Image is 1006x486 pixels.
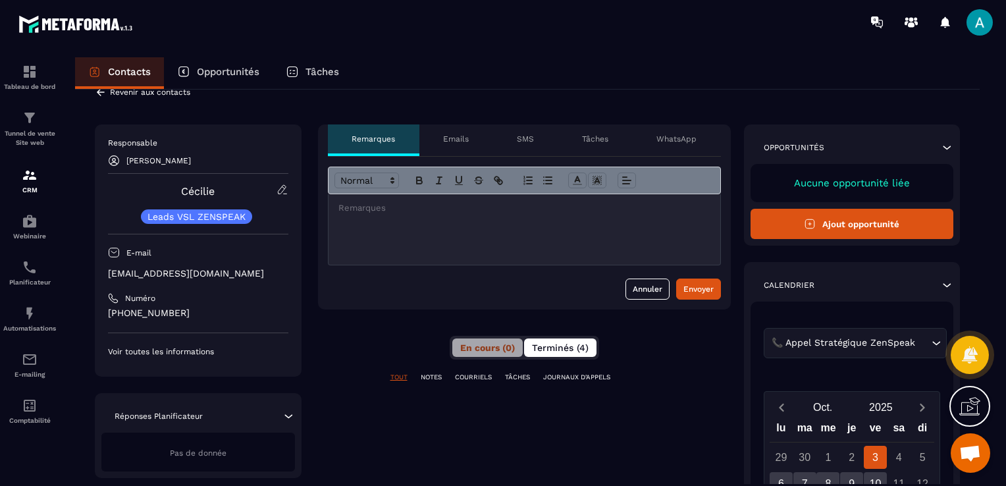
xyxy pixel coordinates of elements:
[840,419,864,442] div: je
[452,338,523,357] button: En cours (0)
[864,419,887,442] div: ve
[3,186,56,194] p: CRM
[532,342,589,353] span: Terminés (4)
[770,446,793,469] div: 29
[22,167,38,183] img: formation
[197,66,259,78] p: Opportunités
[3,54,56,100] a: formationformationTableau de bord
[625,279,670,300] button: Annuler
[911,419,934,442] div: di
[524,338,596,357] button: Terminés (4)
[911,446,934,469] div: 5
[840,446,863,469] div: 2
[110,88,190,97] p: Revenir aux contacts
[793,446,816,469] div: 30
[3,100,56,157] a: formationformationTunnel de vente Site web
[126,156,191,165] p: [PERSON_NAME]
[181,185,215,198] a: Cécilie
[108,138,288,148] p: Responsable
[22,110,38,126] img: formation
[582,134,608,144] p: Tâches
[3,157,56,203] a: formationformationCRM
[887,419,911,442] div: sa
[505,373,530,382] p: TÂCHES
[3,417,56,424] p: Comptabilité
[764,328,947,358] div: Search for option
[3,371,56,378] p: E-mailing
[852,396,910,419] button: Open years overlay
[125,293,155,304] p: Numéro
[764,177,941,189] p: Aucune opportunité liée
[3,129,56,148] p: Tunnel de vente Site web
[3,83,56,90] p: Tableau de bord
[126,248,151,258] p: E-mail
[108,308,190,318] ringoverc2c-84e06f14122c: Call with Ringover
[543,373,610,382] p: JOURNAUX D'APPELS
[683,283,714,296] div: Envoyer
[108,267,288,280] p: [EMAIL_ADDRESS][DOMAIN_NAME]
[3,325,56,332] p: Automatisations
[273,57,352,89] a: Tâches
[22,352,38,367] img: email
[764,280,814,290] p: Calendrier
[910,398,934,416] button: Next month
[3,203,56,250] a: automationsautomationsWebinaire
[22,64,38,80] img: formation
[108,66,151,78] p: Contacts
[751,209,954,239] button: Ajout opportunité
[770,419,793,442] div: lu
[22,259,38,275] img: scheduler
[115,411,203,421] p: Réponses Planificateur
[887,446,911,469] div: 4
[3,388,56,434] a: accountantaccountantComptabilité
[147,212,246,221] p: Leads VSL ZENSPEAK
[918,336,928,350] input: Search for option
[108,308,190,318] ringoverc2c-number-84e06f14122c: [PHONE_NUMBER]
[3,342,56,388] a: emailemailE-mailing
[864,446,887,469] div: 3
[794,396,852,419] button: Open months overlay
[352,134,395,144] p: Remarques
[517,134,534,144] p: SMS
[305,66,339,78] p: Tâches
[18,12,137,36] img: logo
[769,336,918,350] span: 📞 Appel Stratégique ZenSpeak
[22,398,38,414] img: accountant
[656,134,697,144] p: WhatsApp
[816,419,840,442] div: me
[3,232,56,240] p: Webinaire
[816,446,839,469] div: 1
[170,448,226,458] span: Pas de donnée
[951,433,990,473] div: Ouvrir le chat
[22,306,38,321] img: automations
[764,142,824,153] p: Opportunités
[390,373,408,382] p: TOUT
[3,250,56,296] a: schedulerschedulerPlanificateur
[770,398,794,416] button: Previous month
[793,419,816,442] div: ma
[455,373,492,382] p: COURRIELS
[460,342,515,353] span: En cours (0)
[3,279,56,286] p: Planificateur
[421,373,442,382] p: NOTES
[3,296,56,342] a: automationsautomationsAutomatisations
[22,213,38,229] img: automations
[164,57,273,89] a: Opportunités
[75,57,164,89] a: Contacts
[443,134,469,144] p: Emails
[676,279,721,300] button: Envoyer
[108,346,288,357] p: Voir toutes les informations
